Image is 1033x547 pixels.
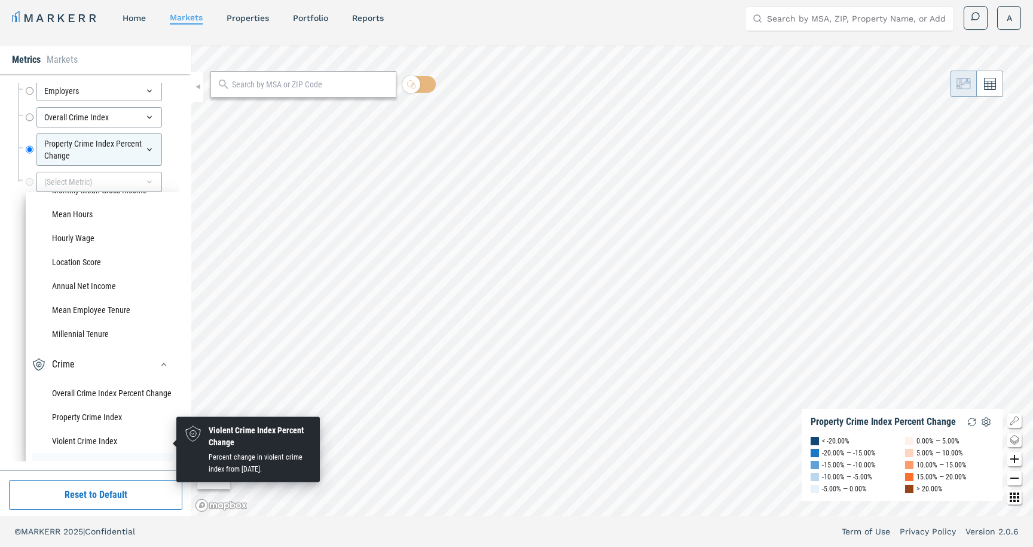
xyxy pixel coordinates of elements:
div: > 20.00% [916,483,943,495]
a: properties [227,13,269,23]
div: -15.00% — -10.00% [822,459,876,471]
li: Millennial Tenure [32,322,173,346]
li: Violent Crime Index Percent Change [32,453,173,477]
div: CrimeCrime [32,355,173,374]
span: MARKERR [21,527,63,536]
button: Change style map button [1007,433,1022,447]
button: Other options map button [1007,490,1022,505]
li: Overall Crime Index Percent Change [32,381,173,405]
div: CrimeCrime [32,381,173,477]
a: Term of Use [842,525,890,537]
div: -10.00% — -5.00% [822,471,872,483]
div: Property Crime Index Percent Change [36,133,162,166]
div: Employers [36,81,162,101]
a: Portfolio [293,13,328,23]
span: Confidential [85,527,135,536]
li: Mean Employee Tenure [32,298,173,322]
a: markets [170,13,203,22]
li: Location Score [32,250,173,274]
span: © [14,527,21,536]
div: 15.00% — 20.00% [916,471,967,483]
img: Crime [184,424,203,443]
li: Violent Crime Index [32,429,173,453]
button: Zoom out map button [1007,471,1022,485]
li: Hourly Wage [32,226,173,250]
a: Privacy Policy [900,525,956,537]
a: home [123,13,146,23]
img: Crime [32,357,46,372]
span: A [1007,12,1012,24]
input: Search by MSA or ZIP Code [232,78,390,91]
li: Mean Hours [32,202,173,226]
button: A [997,6,1021,30]
div: Property Crime Index Percent Change [811,416,956,428]
div: Percent change in violent crime index from [DATE]. [209,451,313,475]
a: reports [352,13,384,23]
div: 5.00% — 10.00% [916,447,963,459]
button: Zoom in map button [1007,452,1022,466]
img: Settings [979,415,994,429]
a: Version 2.0.6 [965,525,1019,537]
a: MARKERR [12,10,99,26]
button: Reset to Default [9,480,182,510]
div: (Select Metric) [36,172,162,192]
div: Overall Crime Index [36,107,162,127]
li: Metrics [12,53,41,67]
div: 10.00% — 15.00% [916,459,967,471]
div: -20.00% — -15.00% [822,447,876,459]
button: Show/Hide Legend Map Button [1007,414,1022,428]
li: Property Crime Index [32,405,173,429]
a: Mapbox logo [195,499,247,512]
input: Search by MSA, ZIP, Property Name, or Address [767,7,946,31]
button: CrimeCrime [154,355,173,374]
li: Annual Net Income [32,274,173,298]
div: -5.00% — 0.00% [822,483,867,495]
li: Markets [47,53,78,67]
div: Crime [52,357,75,372]
div: 0.00% — 5.00% [916,435,959,447]
div: Violent Crime Index Percent Change [209,424,313,448]
img: Reload Legend [965,415,979,429]
span: 2025 | [63,527,85,536]
div: < -20.00% [822,435,849,447]
canvas: Map [191,45,1033,516]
